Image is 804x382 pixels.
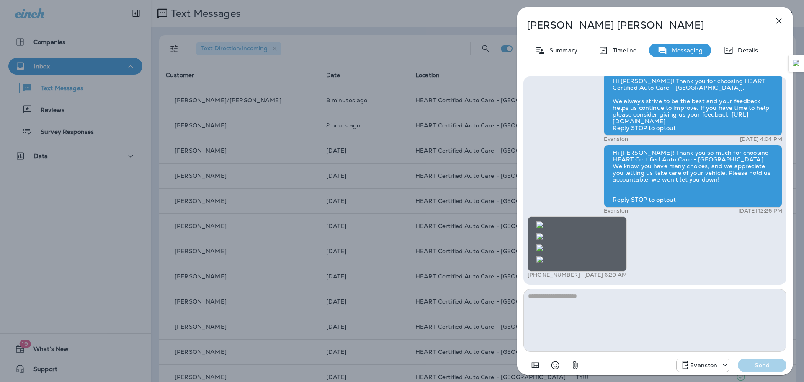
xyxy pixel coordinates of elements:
[667,47,703,54] p: Messaging
[584,272,627,278] p: [DATE] 6:20 AM
[545,47,577,54] p: Summary
[740,136,782,143] p: [DATE] 4:04 PM
[604,145,782,208] div: Hi [PERSON_NAME]! Thank you so much for choosing HEART Certified Auto Care - [GEOGRAPHIC_DATA]. W...
[738,208,782,214] p: [DATE] 12:26 PM
[690,362,717,369] p: Evanston
[677,360,729,370] div: +1 (847) 892-1225
[793,60,800,67] img: Detect Auto
[608,47,636,54] p: Timeline
[604,208,628,214] p: Evanston
[604,73,782,136] div: Hi [PERSON_NAME]! Thank you for choosing HEART Certified Auto Care - [GEOGRAPHIC_DATA]}. We alway...
[536,221,543,228] img: twilio-download
[734,47,758,54] p: Details
[536,233,543,240] img: twilio-download
[536,256,543,263] img: twilio-download
[536,244,543,251] img: twilio-download
[528,272,580,278] p: [PHONE_NUMBER]
[527,357,544,374] button: Add in a premade template
[604,136,628,143] p: Evanston
[547,357,564,374] button: Select an emoji
[527,19,755,31] p: [PERSON_NAME] [PERSON_NAME]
